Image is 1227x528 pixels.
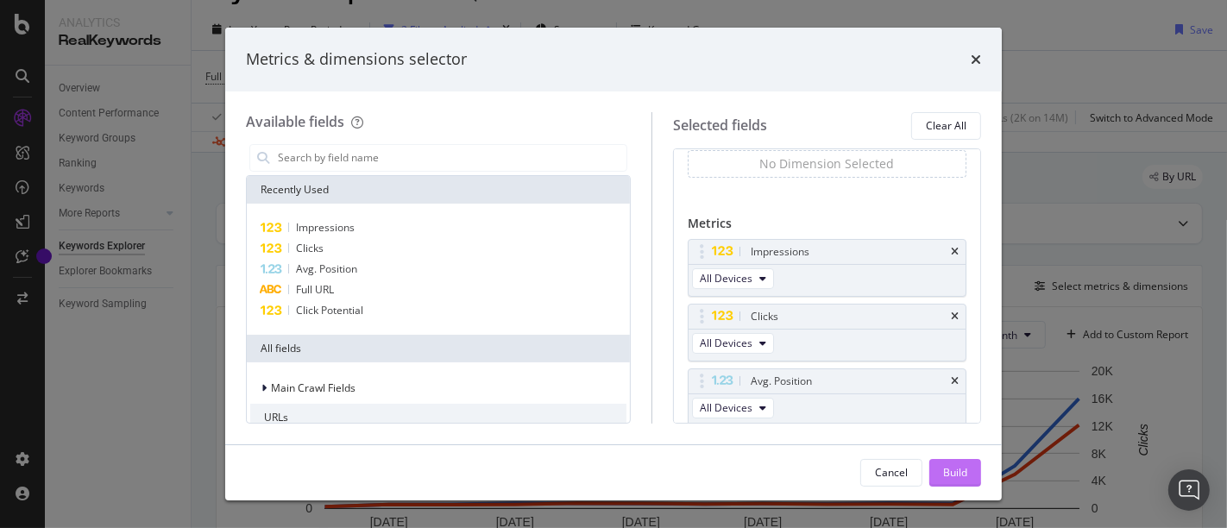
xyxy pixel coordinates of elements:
[751,373,812,390] div: Avg. Position
[971,48,981,71] div: times
[688,239,966,297] div: ImpressionstimesAll Devices
[688,215,966,239] div: Metrics
[700,271,752,286] span: All Devices
[296,282,334,297] span: Full URL
[247,176,630,204] div: Recently Used
[688,304,966,361] div: ClickstimesAll Devices
[751,243,809,261] div: Impressions
[760,155,895,173] div: No Dimension Selected
[700,336,752,350] span: All Devices
[911,112,981,140] button: Clear All
[951,247,959,257] div: times
[296,241,324,255] span: Clicks
[250,404,626,431] div: URLs
[673,116,767,135] div: Selected fields
[225,28,1002,500] div: modal
[943,465,967,480] div: Build
[246,48,467,71] div: Metrics & dimensions selector
[296,220,355,235] span: Impressions
[692,268,774,289] button: All Devices
[276,145,626,171] input: Search by field name
[951,376,959,387] div: times
[951,311,959,322] div: times
[296,303,363,317] span: Click Potential
[296,261,357,276] span: Avg. Position
[860,459,922,487] button: Cancel
[875,465,908,480] div: Cancel
[929,459,981,487] button: Build
[751,308,778,325] div: Clicks
[246,112,344,131] div: Available fields
[926,118,966,133] div: Clear All
[688,368,966,426] div: Avg. PositiontimesAll Devices
[247,335,630,362] div: All fields
[692,398,774,418] button: All Devices
[692,333,774,354] button: All Devices
[700,400,752,415] span: All Devices
[1168,469,1210,511] div: Open Intercom Messenger
[271,380,356,395] span: Main Crawl Fields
